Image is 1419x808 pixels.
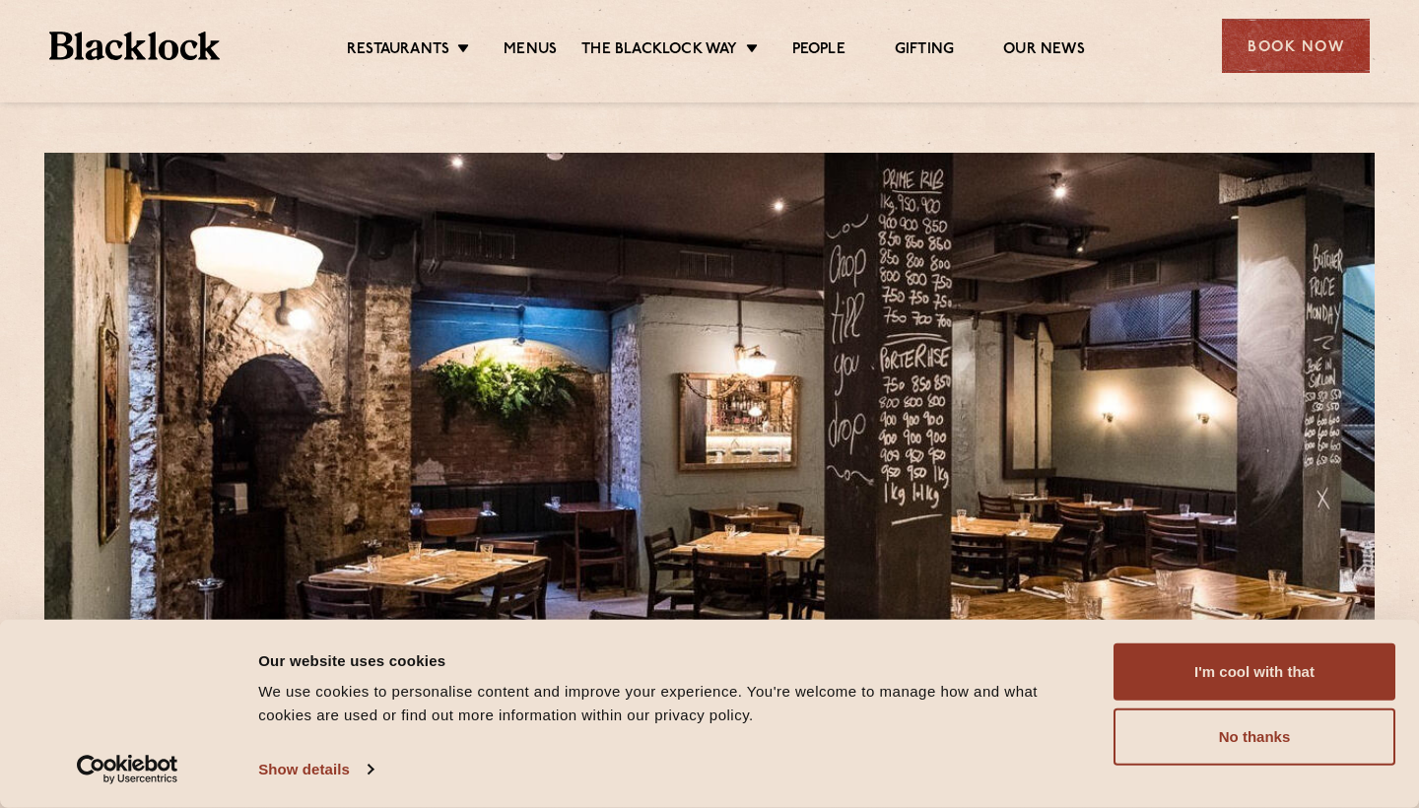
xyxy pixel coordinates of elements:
div: Book Now [1222,19,1370,73]
a: Our News [1003,40,1085,62]
div: Our website uses cookies [258,648,1091,672]
button: No thanks [1114,708,1395,766]
a: Show details [258,755,372,784]
a: Usercentrics Cookiebot - opens in a new window [41,755,214,784]
a: People [792,40,845,62]
a: Menus [504,40,557,62]
a: Restaurants [347,40,449,62]
a: Gifting [895,40,954,62]
div: We use cookies to personalise content and improve your experience. You're welcome to manage how a... [258,680,1091,727]
button: I'm cool with that [1114,643,1395,701]
a: The Blacklock Way [581,40,737,62]
img: BL_Textured_Logo-footer-cropped.svg [49,32,220,60]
